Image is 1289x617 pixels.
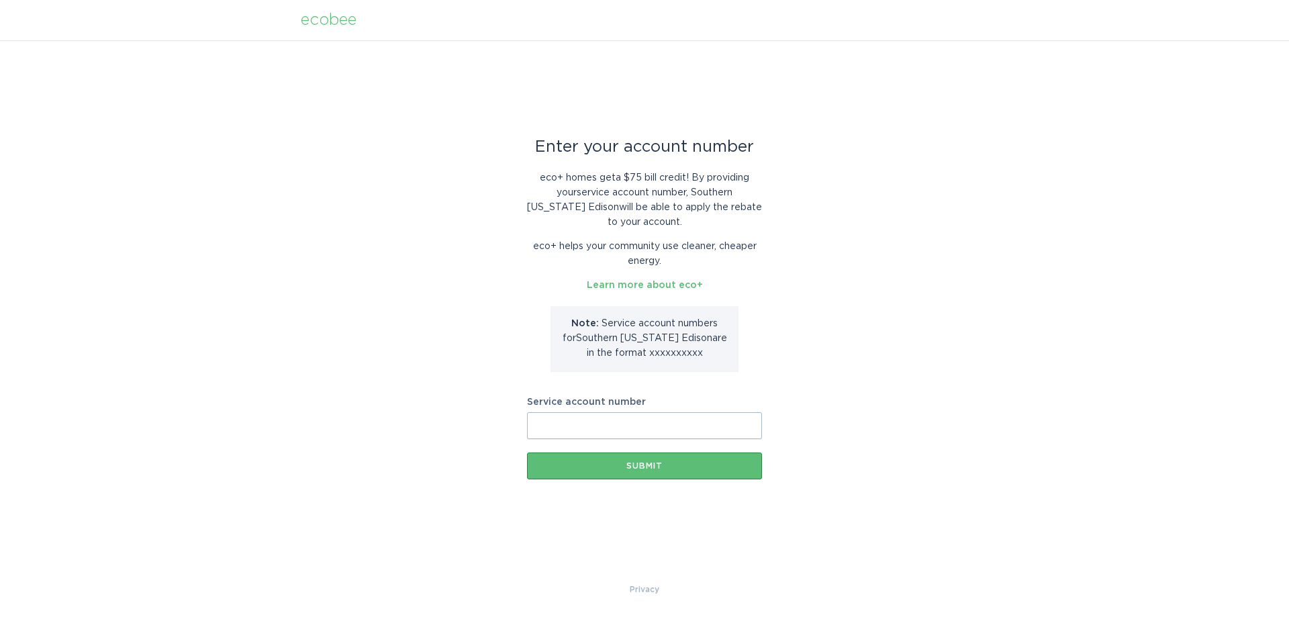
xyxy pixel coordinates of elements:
a: Learn more about eco+ [587,281,703,290]
label: Service account number [527,397,762,407]
p: Service account number s for Southern [US_STATE] Edison are in the format xxxxxxxxxx [561,316,728,361]
strong: Note: [571,319,599,328]
button: Submit [527,453,762,479]
div: Submit [534,462,755,470]
div: Enter your account number [527,140,762,154]
p: eco+ homes get a $75 bill credit ! By providing your service account number , Southern [US_STATE]... [527,171,762,230]
p: eco+ helps your community use cleaner, cheaper energy. [527,239,762,269]
div: ecobee [301,13,356,28]
a: Privacy Policy & Terms of Use [630,582,659,597]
